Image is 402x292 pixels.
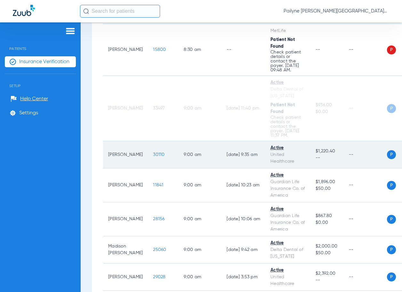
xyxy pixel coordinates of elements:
div: Guardian Life Insurance Co. of America [270,179,305,199]
td: [DATE] 9:35 AM [221,141,265,168]
td: 9:00 AM [179,168,221,202]
span: 33497 [153,106,165,110]
td: 9:00 AM [179,202,221,236]
span: 15800 [153,47,166,52]
span: $936.00 [316,102,339,109]
span: $867.80 [316,213,339,219]
td: [DATE] 11:40 PM [221,76,265,141]
iframe: Chat Widget [370,261,402,292]
span: P [387,104,396,113]
span: P [387,215,396,224]
input: Search for patients [80,5,160,18]
span: -- [316,47,320,52]
span: 29028 [153,275,165,279]
span: P [387,150,396,159]
span: $50.00 [316,185,339,192]
div: Delta Dental of [US_STATE] [270,86,305,100]
img: hamburger-icon [65,27,76,35]
td: [PERSON_NAME] [103,264,148,291]
span: 11841 [153,183,163,187]
td: -- [344,76,387,141]
td: -- [344,202,387,236]
td: 9:00 AM [179,141,221,168]
td: [DATE] 10:06 AM [221,202,265,236]
td: [PERSON_NAME] [103,76,148,141]
div: United Healthcare [270,151,305,165]
td: -- [344,264,387,291]
td: -- [344,168,387,202]
span: P [387,245,396,254]
span: $50.00 [316,250,339,256]
div: United Healthcare [270,274,305,287]
td: 9:00 AM [179,264,221,291]
span: Patient Not Found [270,37,295,49]
td: [DATE] 3:53 PM [221,264,265,291]
span: Patient Not Found [270,103,295,114]
div: Delta Dental of [US_STATE] [270,247,305,260]
div: Active [270,79,305,86]
img: Zuub Logo [13,5,35,16]
span: $2,392.00 [316,270,339,277]
td: -- [344,141,387,168]
td: -- [344,24,387,76]
div: Active [270,206,305,213]
a: Help Center [11,96,48,102]
td: 8:30 AM [179,24,221,76]
span: Settings [19,110,38,116]
div: Active [270,267,305,274]
span: $2,000.00 [316,243,339,250]
td: [PERSON_NAME] [103,168,148,202]
td: -- [344,236,387,264]
span: Patients [5,37,76,51]
span: Pailyne [PERSON_NAME][GEOGRAPHIC_DATA] [284,8,389,14]
div: MetLife [270,28,305,34]
div: Active [270,240,305,247]
td: [PERSON_NAME] [103,24,148,76]
span: 25060 [153,247,166,252]
td: [PERSON_NAME] [103,202,148,236]
img: Search Icon [83,8,89,14]
span: P [387,181,396,190]
span: $1,220.40 [316,148,339,155]
td: [PERSON_NAME] [103,141,148,168]
span: 30110 [153,152,165,157]
span: -- [316,155,339,161]
span: P [387,45,396,54]
div: Active [270,172,305,179]
div: Guardian Life Insurance Co. of America [270,213,305,233]
span: Help Center [20,96,48,102]
span: Insurance Verification [19,59,69,65]
p: Check patient details or contact the payer. [DATE] 11:37 PM. [270,115,305,138]
td: [DATE] 9:42 AM [221,236,265,264]
td: 9:00 AM [179,76,221,141]
span: $0.00 [316,109,339,115]
span: 28156 [153,217,165,221]
td: [DATE] 10:23 AM [221,168,265,202]
td: Madison [PERSON_NAME] [103,236,148,264]
td: 9:00 AM [179,236,221,264]
span: -- [316,277,339,284]
span: $1,896.00 [316,179,339,185]
span: Setup [5,74,76,88]
td: -- [221,24,265,76]
p: Check patient details or contact the payer. [DATE] 09:48 AM. [270,50,305,72]
span: $0.00 [316,219,339,226]
div: Active [270,145,305,151]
